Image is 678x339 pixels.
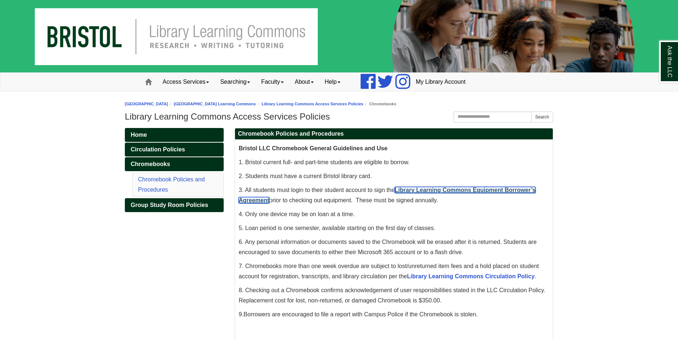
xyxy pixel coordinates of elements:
[125,128,224,212] div: Guide Pages
[131,146,185,152] span: Circulation Policies
[410,73,471,91] a: My Library Account
[125,143,224,157] a: Circulation Policies
[363,101,396,108] li: Chromebooks
[239,187,536,203] span: 3. All students must login to their student account to sign the prior to checking out equipment. ...
[239,211,355,217] span: 4. Only one device may be on loan at a time.
[239,159,410,165] span: 1. Bristol current full- and part-time students are eligible to borrow.
[235,128,553,140] h2: Chromebook Policies and Procedures
[125,157,224,171] a: Chromebooks
[125,102,168,106] a: [GEOGRAPHIC_DATA]
[174,102,256,106] a: [GEOGRAPHIC_DATA] Learning Commons
[407,273,535,279] a: Library Learning Commons Circulation Policy
[125,128,224,142] a: Home
[239,309,549,320] p: .
[239,187,536,203] a: Library Learning Commons Equipment Borrower’s Agreement
[138,176,205,193] a: Chromebook Policies and Procedures
[243,311,477,317] span: Borrowers are encouraged to file a report with Campus Police if the Chromebook is stolen.
[256,73,289,91] a: Faculty
[157,73,215,91] a: Access Services
[131,132,147,138] span: Home
[131,161,170,167] span: Chromebooks
[239,145,387,151] span: Bristol LLC Chromebook General Guidelines and Use
[125,112,553,122] h1: Library Learning Commons Access Services Policies
[131,202,208,208] span: Group Study Room Policies
[125,198,224,212] a: Group Study Room Policies
[215,73,256,91] a: Searching
[125,101,553,108] nav: breadcrumb
[239,225,435,231] span: 5. Loan period is one semester, available starting on the first day of classes.
[289,73,319,91] a: About
[262,102,364,106] a: Library Learning Commons Access Services Policies
[531,112,553,123] button: Search
[239,239,537,255] span: 6. Any personal information or documents saved to the Chromebook will be erased after it is retur...
[319,73,346,91] a: Help
[239,287,545,304] span: 8. Checking out a Chromebook confirms acknowledgement of user responsibilities stated in the LLC ...
[239,263,539,279] span: 7. Chromebooks more than one week overdue are subject to lost/unreturned item fees and a hold pla...
[239,311,242,317] span: 9
[239,173,372,179] span: 2. Students must have a current Bristol library card.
